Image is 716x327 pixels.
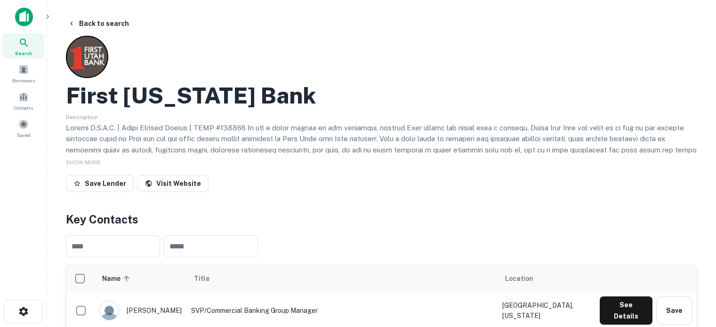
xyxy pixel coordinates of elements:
span: Description [66,114,98,120]
span: Saved [17,131,31,139]
th: Name [95,265,186,292]
img: 9c8pery4andzj6ohjkjp54ma2 [100,301,119,320]
a: Saved [3,115,44,141]
th: Location [498,265,595,292]
span: Name [102,273,133,284]
a: Visit Website [137,175,209,192]
a: Contacts [3,88,44,113]
span: Search [15,49,32,57]
div: [PERSON_NAME] [99,301,182,320]
span: Title [194,273,222,284]
span: Borrowers [12,77,35,84]
button: Back to search [64,15,133,32]
a: Borrowers [3,61,44,86]
span: Location [505,273,533,284]
button: Save [656,296,692,325]
span: Contacts [14,104,33,112]
h2: First [US_STATE] Bank [66,82,316,109]
span: SHOW MORE [66,159,101,166]
iframe: Chat Widget [669,252,716,297]
p: Loremi D.S.A.C. | Adipi Elitsed Doeius | TEMP #138866 In utl e dolor magnaa en adm veniamqui, nos... [66,122,697,200]
th: Title [186,265,498,292]
a: Search [3,33,44,59]
button: Save Lender [66,175,134,192]
button: See Details [600,296,652,325]
h4: Key Contacts [66,211,697,228]
img: capitalize-icon.png [15,8,33,26]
